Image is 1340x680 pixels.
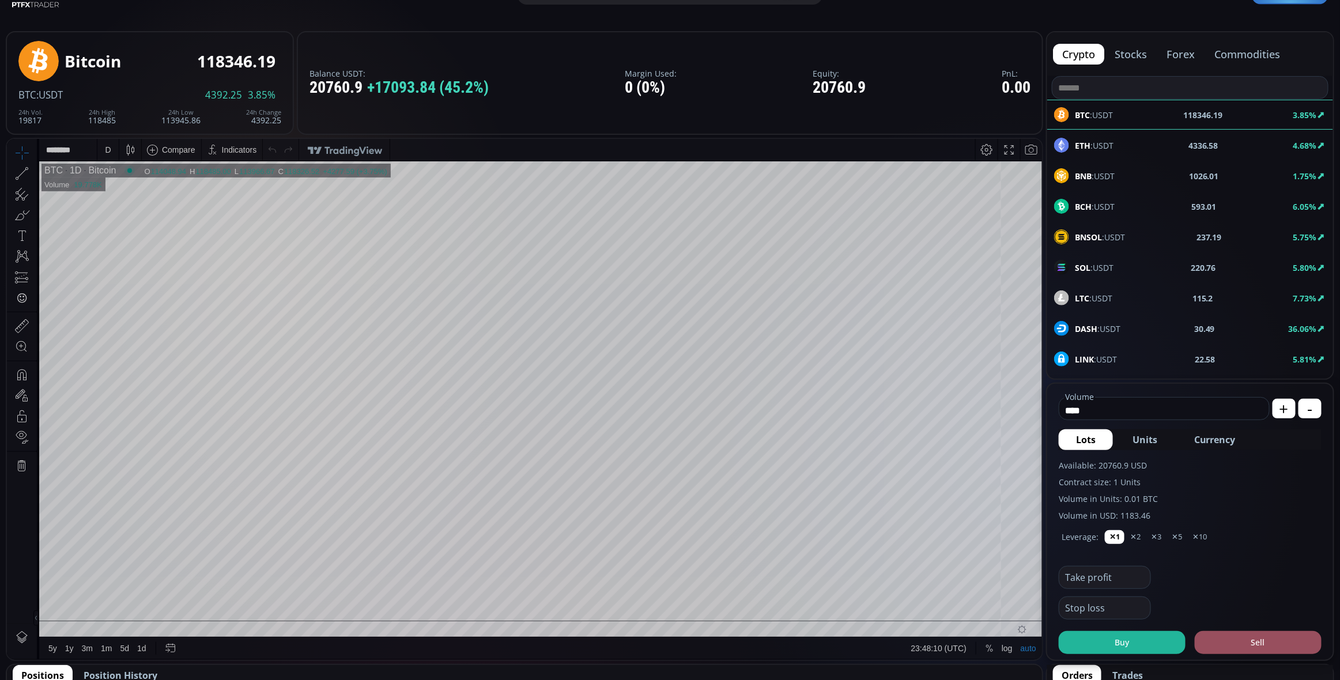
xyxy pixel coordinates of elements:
[98,6,104,16] div: D
[232,28,267,37] div: 113966.67
[1191,262,1216,274] b: 220.76
[995,505,1006,514] div: log
[94,505,105,514] div: 1m
[161,109,201,124] div: 113945.86
[36,88,63,101] span: :USDT
[1167,530,1187,544] button: ✕5
[1289,323,1317,334] b: 36.06%
[75,505,86,514] div: 3m
[37,41,62,50] div: Volume
[248,90,275,100] span: 3.85%
[1293,232,1317,243] b: 5.75%
[155,6,188,16] div: Compare
[137,28,144,37] div: O
[1075,262,1113,274] span: :USDT
[316,28,380,37] div: +4277.59 (+3.75%)
[10,154,20,165] div: 
[144,28,179,37] div: 114048.94
[1075,323,1097,334] b: DASH
[205,90,242,100] span: 4392.25
[18,88,36,101] span: BTC
[271,28,277,37] div: C
[1075,140,1090,151] b: ETH
[67,41,95,50] div: 19.778K
[1194,323,1215,335] b: 30.49
[246,109,281,124] div: 4392.25
[215,6,250,16] div: Indicators
[65,52,121,70] div: Bitcoin
[1075,293,1089,304] b: LTC
[1293,262,1317,273] b: 5.80%
[625,69,677,78] label: Margin Used:
[309,69,489,78] label: Balance USDT:
[625,79,677,97] div: 0 (0%)
[813,69,866,78] label: Equity:
[1133,433,1157,447] span: Units
[1075,201,1092,212] b: BCH
[183,28,188,37] div: H
[991,498,1010,520] div: Toggle Log Scale
[188,28,224,37] div: 118485.00
[1075,353,1117,365] span: :USDT
[130,505,139,514] div: 1d
[1059,493,1322,505] label: Volume in Units: 0.01 BTC
[1059,429,1113,450] button: Lots
[1075,262,1090,273] b: SOL
[1205,44,1289,65] button: commodities
[1115,429,1175,450] button: Units
[1293,140,1317,151] b: 4.68%
[18,109,43,124] div: 19817
[18,109,43,116] div: 24h Vol.
[1192,292,1213,304] b: 115.2
[1062,531,1099,543] label: Leverage:
[975,498,991,520] div: Toggle Percentage
[88,109,116,116] div: 24h High
[1293,171,1317,182] b: 1.75%
[118,27,128,37] div: Market open
[1146,530,1166,544] button: ✕3
[904,505,960,514] span: 23:48:10 (UTC)
[161,109,201,116] div: 24h Low
[41,505,50,514] div: 5y
[1299,399,1322,418] button: -
[1105,44,1156,65] button: stocks
[114,505,123,514] div: 5d
[1002,79,1031,97] div: 0.00
[277,28,312,37] div: 118326.52
[88,109,116,124] div: 118485
[900,498,964,520] button: 23:48:10 (UTC)
[309,79,489,97] div: 20760.9
[1196,231,1222,243] b: 237.19
[1189,170,1219,182] b: 1026.01
[1076,433,1096,447] span: Lots
[1157,44,1204,65] button: forex
[1075,354,1094,365] b: LINK
[197,52,275,70] div: 118346.19
[1075,292,1112,304] span: :USDT
[367,79,489,97] span: +17093.84 (45.2%)
[58,505,67,514] div: 1y
[1195,631,1322,654] button: Sell
[1002,69,1031,78] label: PnL:
[1188,530,1211,544] button: ✕10
[1075,171,1092,182] b: BNB
[1053,44,1104,65] button: crypto
[246,109,281,116] div: 24h Change
[1293,354,1317,365] b: 5.81%
[37,27,56,37] div: BTC
[1273,399,1296,418] button: +
[1075,323,1120,335] span: :USDT
[56,27,74,37] div: 1D
[1075,139,1113,152] span: :USDT
[1059,459,1322,471] label: Available: 20760.9 USD
[1191,201,1217,213] b: 593.01
[1059,631,1186,654] button: Buy
[1195,353,1216,365] b: 22.58
[1126,530,1145,544] button: ✕2
[1075,232,1102,243] b: BNSOL
[1105,530,1124,544] button: ✕1
[1075,231,1125,243] span: :USDT
[813,79,866,97] div: 20760.9
[1010,498,1033,520] div: Toggle Auto Scale
[1014,505,1029,514] div: auto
